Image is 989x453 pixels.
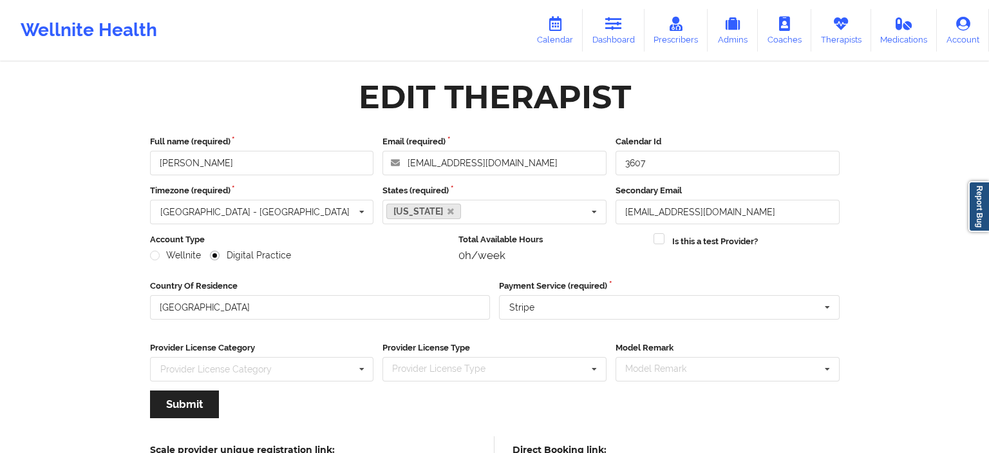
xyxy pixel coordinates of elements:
label: Total Available Hours [458,233,645,246]
label: Timezone (required) [150,184,374,197]
label: Full name (required) [150,135,374,148]
a: Admins [708,9,758,52]
a: Report Bug [968,181,989,232]
label: Is this a test Provider? [672,235,758,248]
label: States (required) [382,184,607,197]
div: Provider License Type [389,361,504,376]
a: Calendar [527,9,583,52]
a: Account [937,9,989,52]
label: Provider License Type [382,342,607,354]
div: Provider License Category [160,365,272,374]
label: Calendar Id [616,135,840,148]
label: Account Type [150,233,450,246]
label: Wellnite [150,250,202,261]
div: Model Remark [622,361,705,376]
input: Email address [382,151,607,175]
label: Payment Service (required) [499,280,840,293]
input: Calendar Id [616,151,840,175]
a: Medications [871,9,937,52]
label: Provider License Category [150,342,374,354]
input: Email [616,200,840,224]
a: [US_STATE] [386,204,461,219]
label: Country Of Residence [150,280,491,293]
div: [GEOGRAPHIC_DATA] - [GEOGRAPHIC_DATA] [160,207,350,217]
a: Coaches [758,9,811,52]
div: Edit Therapist [359,77,631,117]
button: Submit [150,390,219,418]
label: Model Remark [616,342,840,354]
label: Digital Practice [210,250,291,261]
label: Secondary Email [616,184,840,197]
a: Dashboard [583,9,645,52]
a: Therapists [811,9,871,52]
div: 0h/week [458,249,645,262]
input: Full name [150,151,374,175]
label: Email (required) [382,135,607,148]
div: Stripe [509,303,534,312]
a: Prescribers [645,9,708,52]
